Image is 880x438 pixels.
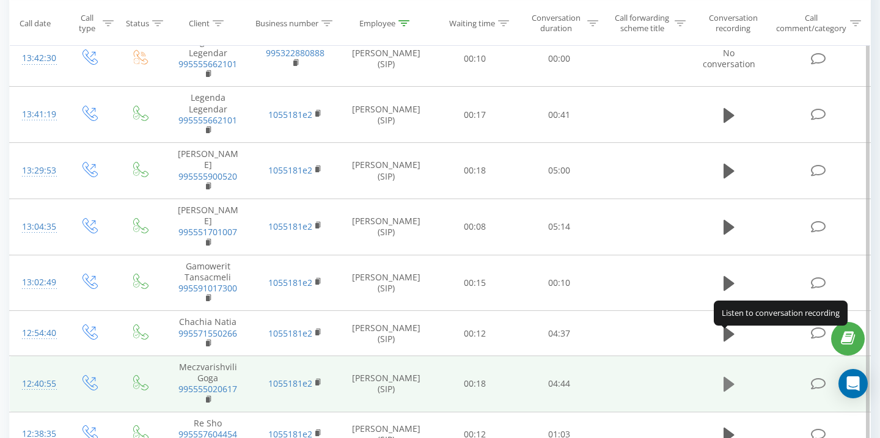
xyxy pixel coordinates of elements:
td: 00:18 [433,356,518,412]
div: 12:40:55 [22,372,51,396]
td: [PERSON_NAME] (SIP) [339,31,433,87]
a: 995555020617 [178,383,237,395]
div: Open Intercom Messenger [838,369,868,398]
td: Meczvarishvili Goga [164,356,252,412]
td: 00:10 [517,255,601,311]
td: [PERSON_NAME] (SIP) [339,255,433,311]
td: [PERSON_NAME] (SIP) [339,87,433,143]
div: Business number [255,18,318,28]
div: 13:41:19 [22,103,51,126]
td: 00:41 [517,87,601,143]
a: 995555662101 [178,114,237,126]
div: 13:02:49 [22,271,51,294]
div: Conversation duration [528,13,584,34]
a: 1055181e2 [268,378,312,389]
td: 04:44 [517,356,601,412]
td: [PERSON_NAME] (SIP) [339,311,433,356]
td: 00:15 [433,255,518,311]
a: 995555662101 [178,58,237,70]
div: Call type [74,13,100,34]
td: [PERSON_NAME] [164,143,252,199]
a: 1055181e2 [268,109,312,120]
td: 00:18 [433,143,518,199]
td: Gamowerit Tansacmeli [164,255,252,311]
a: 995571550266 [178,327,237,339]
td: 00:08 [433,199,518,255]
td: [PERSON_NAME] (SIP) [339,199,433,255]
a: 995555900520 [178,170,237,182]
td: 05:14 [517,199,601,255]
span: No conversation [703,47,755,70]
td: 05:00 [517,143,601,199]
div: Call date [20,18,51,28]
div: 13:29:53 [22,159,51,183]
div: Client [189,18,210,28]
div: Call forwarding scheme title [612,13,672,34]
a: 995322880888 [266,47,324,59]
div: Waiting time [449,18,495,28]
div: 12:54:40 [22,321,51,345]
a: 1055181e2 [268,277,312,288]
a: 995591017300 [178,282,237,294]
td: Chachia Natia [164,311,252,356]
div: Listen to conversation recording [714,301,848,325]
div: 13:42:30 [22,46,51,70]
a: 995551701007 [178,226,237,238]
div: Employee [359,18,395,28]
div: Conversation recording [700,13,766,34]
div: 13:04:35 [22,215,51,239]
td: Legenda Legendar [164,87,252,143]
td: [PERSON_NAME] (SIP) [339,143,433,199]
td: [PERSON_NAME] [164,199,252,255]
td: 00:00 [517,31,601,87]
td: [PERSON_NAME] (SIP) [339,356,433,412]
a: 1055181e2 [268,327,312,339]
td: 04:37 [517,311,601,356]
div: Call comment/category [776,13,847,34]
td: 00:17 [433,87,518,143]
td: 00:10 [433,31,518,87]
td: Legenda Legendar [164,31,252,87]
a: 1055181e2 [268,221,312,232]
a: 1055181e2 [268,164,312,176]
td: 00:12 [433,311,518,356]
div: Status [126,18,149,28]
